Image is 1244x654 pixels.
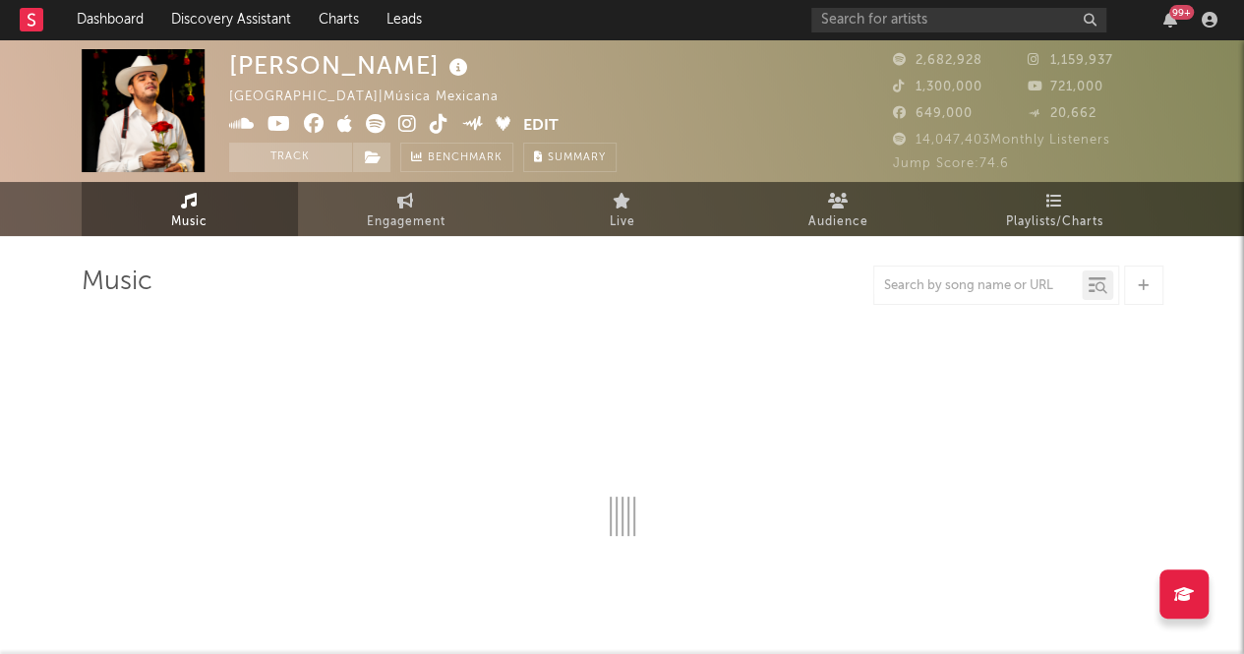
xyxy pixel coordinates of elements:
span: 1,300,000 [893,81,982,93]
div: [GEOGRAPHIC_DATA] | Música Mexicana [229,86,521,109]
span: Summary [548,152,606,163]
div: 99 + [1169,5,1194,20]
span: 1,159,937 [1028,54,1113,67]
span: Benchmark [428,147,503,170]
span: Audience [808,210,868,234]
a: Playlists/Charts [947,182,1163,236]
input: Search for artists [811,8,1106,32]
a: Benchmark [400,143,513,172]
button: 99+ [1163,12,1177,28]
span: 20,662 [1028,107,1096,120]
button: Summary [523,143,617,172]
span: Playlists/Charts [1006,210,1103,234]
span: Live [610,210,635,234]
span: Music [171,210,207,234]
input: Search by song name or URL [874,278,1082,294]
span: 14,047,403 Monthly Listeners [893,134,1110,147]
button: Track [229,143,352,172]
a: Audience [731,182,947,236]
span: 649,000 [893,107,973,120]
span: 2,682,928 [893,54,982,67]
a: Live [514,182,731,236]
a: Engagement [298,182,514,236]
span: 721,000 [1028,81,1103,93]
button: Edit [523,114,559,139]
span: Engagement [367,210,445,234]
a: Music [82,182,298,236]
div: [PERSON_NAME] [229,49,473,82]
span: Jump Score: 74.6 [893,157,1009,170]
